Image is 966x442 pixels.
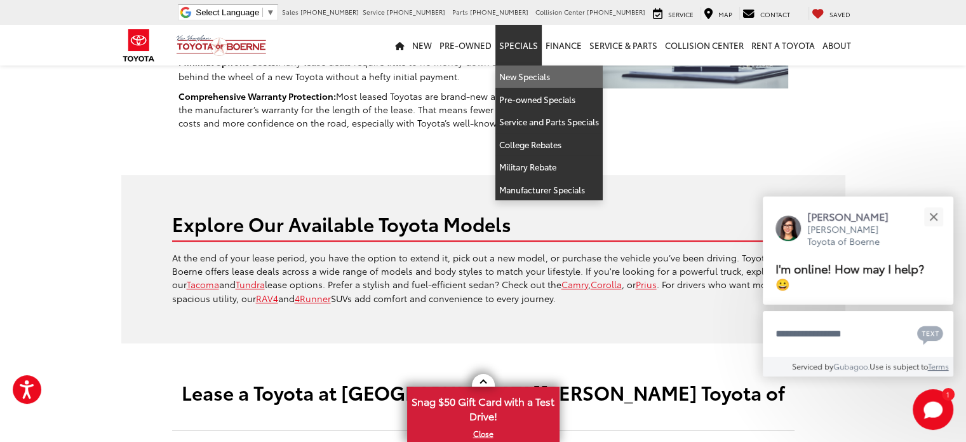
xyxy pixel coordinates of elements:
[763,197,953,376] div: Close[PERSON_NAME][PERSON_NAME] Toyota of BoerneI'm online! How may I help? 😀Type your messageCha...
[807,223,901,248] p: [PERSON_NAME] Toyota of Boerne
[668,10,694,19] span: Service
[295,292,331,305] a: 4Runner
[535,7,585,17] span: Collision Center
[436,25,495,66] a: Pre-Owned
[495,179,603,201] a: Manufacturer Specials
[172,213,795,234] h2: Explore Our Available Toyota Models
[495,156,603,179] a: Military Rebate
[775,259,924,292] span: I'm online! How may I help? 😀
[928,361,949,371] a: Terms
[178,90,336,102] strong: Comprehensive Warranty Protection:
[187,278,219,291] a: Tacoma
[178,90,580,130] p: Most leased Toyotas are brand-new and remain under the manufacturer’s warranty for the length of ...
[701,7,735,20] a: Map
[591,278,622,291] a: Corolla
[748,25,819,66] a: Rent a Toyota
[256,292,278,305] a: RAV4
[387,7,445,17] span: [PHONE_NUMBER]
[470,7,528,17] span: [PHONE_NUMBER]
[176,34,267,57] img: Vic Vaughan Toyota of Boerne
[495,111,603,134] a: Service and Parts Specials
[408,25,436,66] a: New
[178,56,580,83] p: Many lease deals require little to no money down so that you can get behind the wheel of a new To...
[262,8,263,17] span: ​
[495,66,603,88] a: New Specials
[363,7,385,17] span: Service
[807,209,901,223] p: [PERSON_NAME]
[196,8,274,17] a: Select Language​
[115,25,163,66] img: Toyota
[833,361,869,371] a: Gubagoo.
[172,251,795,305] p: At the end of your lease period, you have the option to extend it, pick out a new model, or purch...
[495,25,542,66] a: Specials
[408,388,558,427] span: Snag $50 Gift Card with a Test Drive!
[172,382,795,424] h2: Lease a Toyota at [GEOGRAPHIC_DATA][PERSON_NAME] Toyota of Boerne
[763,311,953,357] textarea: Type your message
[920,203,947,230] button: Close
[917,324,943,345] svg: Text
[495,88,603,111] a: Pre-owned Specials
[636,278,657,291] a: Prius
[946,391,949,397] span: 1
[819,25,855,66] a: About
[300,7,359,17] span: [PHONE_NUMBER]
[739,7,793,20] a: Contact
[792,361,833,371] span: Serviced by
[650,7,697,20] a: Service
[587,7,645,17] span: [PHONE_NUMBER]
[913,319,947,348] button: Chat with SMS
[718,10,732,19] span: Map
[661,25,748,66] a: Collision Center
[869,361,928,371] span: Use is subject to
[542,25,586,66] a: Finance
[913,389,953,430] svg: Start Chat
[586,25,661,66] a: Service & Parts: Opens in a new tab
[266,8,274,17] span: ▼
[808,7,854,20] a: My Saved Vehicles
[829,10,850,19] span: Saved
[196,8,259,17] span: Select Language
[760,10,790,19] span: Contact
[561,278,588,291] a: Camry
[913,389,953,430] button: Toggle Chat Window
[452,7,468,17] span: Parts
[236,278,265,291] a: Tundra
[391,25,408,66] a: Home
[495,134,603,156] a: College Rebates
[282,7,299,17] span: Sales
